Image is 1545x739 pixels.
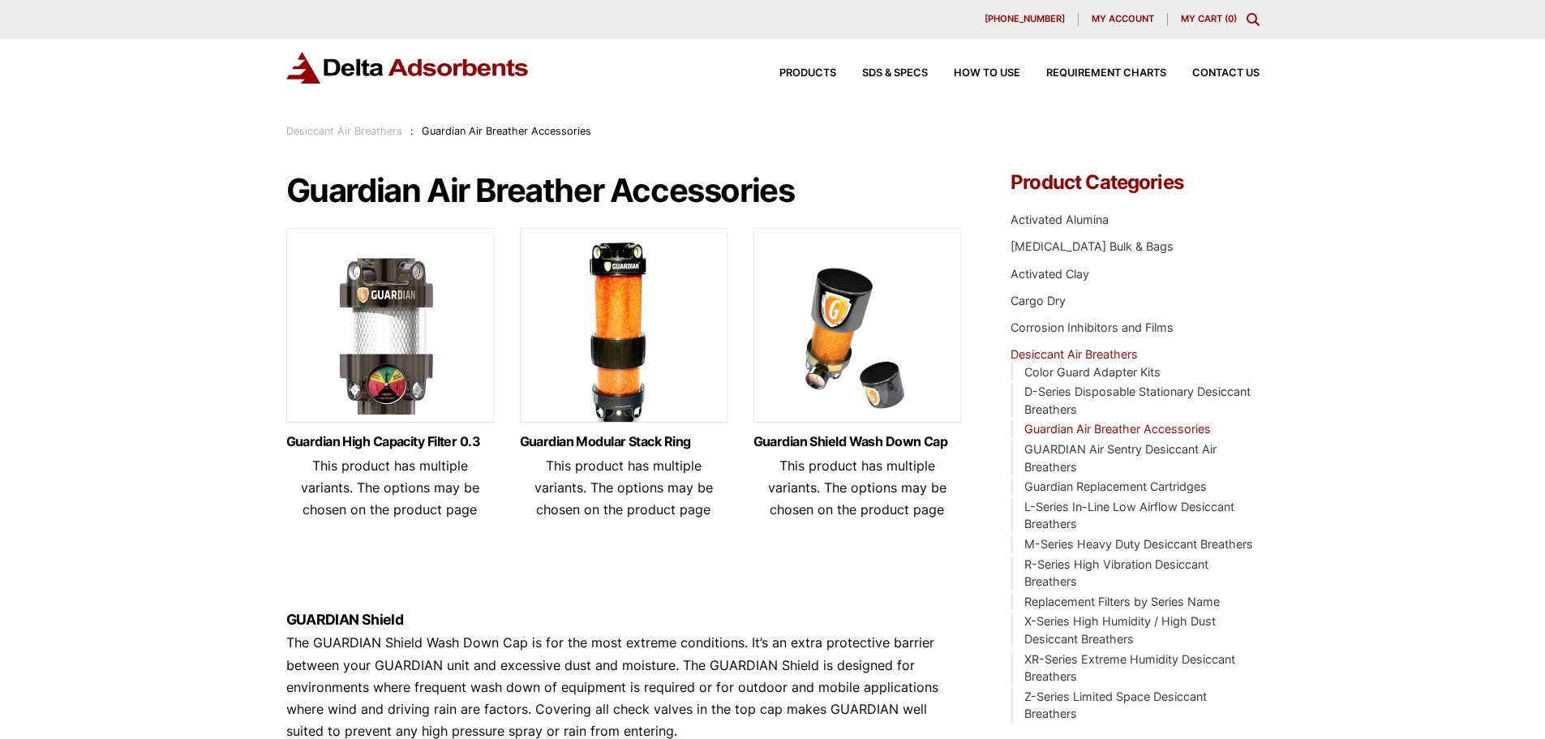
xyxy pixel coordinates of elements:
h1: Guardian Air Breather Accessories [286,173,963,208]
a: L-Series In-Line Low Airflow Desiccant Breathers [1024,500,1234,531]
a: Desiccant Air Breathers [286,125,402,137]
a: Corrosion Inhibitors and Films [1011,320,1174,334]
span: This product has multiple variants. The options may be chosen on the product page [768,458,946,518]
a: Requirement Charts [1020,68,1166,79]
strong: GUARDIAN Shield [286,611,404,628]
a: Activated Alumina [1011,213,1109,226]
a: X-Series High Humidity / High Dust Desiccant Breathers [1024,614,1216,646]
span: Contact Us [1192,68,1260,79]
a: D-Series Disposable Stationary Desiccant Breathers [1024,385,1251,416]
span: : [410,125,414,137]
span: Products [779,68,836,79]
a: GUARDIAN Air Sentry Desiccant Air Breathers [1024,442,1217,474]
span: Requirement Charts [1046,68,1166,79]
div: Toggle Modal Content [1247,13,1260,26]
a: Guardian Modular Stack Ring [520,435,727,449]
a: Cargo Dry [1011,294,1066,307]
span: This product has multiple variants. The options may be chosen on the product page [301,458,479,518]
a: Guardian Shield Wash Down Cap [753,435,961,449]
span: [PHONE_NUMBER] [985,15,1065,24]
a: Activated Clay [1011,267,1089,281]
span: 0 [1228,13,1234,24]
a: Color Guard Adapter Kits [1024,365,1161,379]
h4: Product Categories [1011,173,1259,192]
span: Guardian Air Breather Accessories [422,125,591,137]
a: Guardian High Capacity Filter 0.3 [286,435,494,449]
a: Contact Us [1166,68,1260,79]
a: XR-Series Extreme Humidity Desiccant Breathers [1024,652,1235,684]
img: Delta Adsorbents [286,52,530,84]
span: This product has multiple variants. The options may be chosen on the product page [534,458,713,518]
a: Guardian Replacement Cartridges [1024,479,1207,493]
a: M-Series Heavy Duty Desiccant Breathers [1024,537,1253,551]
a: My account [1079,13,1168,26]
a: SDS & SPECS [836,68,928,79]
a: [PHONE_NUMBER] [972,13,1079,26]
a: Products [753,68,836,79]
span: How to Use [954,68,1020,79]
a: Desiccant Air Breathers [1011,347,1138,361]
a: Z-Series Limited Space Desiccant Breathers [1024,690,1207,721]
a: Guardian Air Breather Accessories [1024,422,1211,436]
a: How to Use [928,68,1020,79]
a: Replacement Filters by Series Name [1024,595,1220,608]
a: [MEDICAL_DATA] Bulk & Bags [1011,239,1174,253]
span: My account [1092,15,1154,24]
span: SDS & SPECS [862,68,928,79]
a: R-Series High Vibration Desiccant Breathers [1024,557,1208,589]
a: My Cart (0) [1181,13,1237,24]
